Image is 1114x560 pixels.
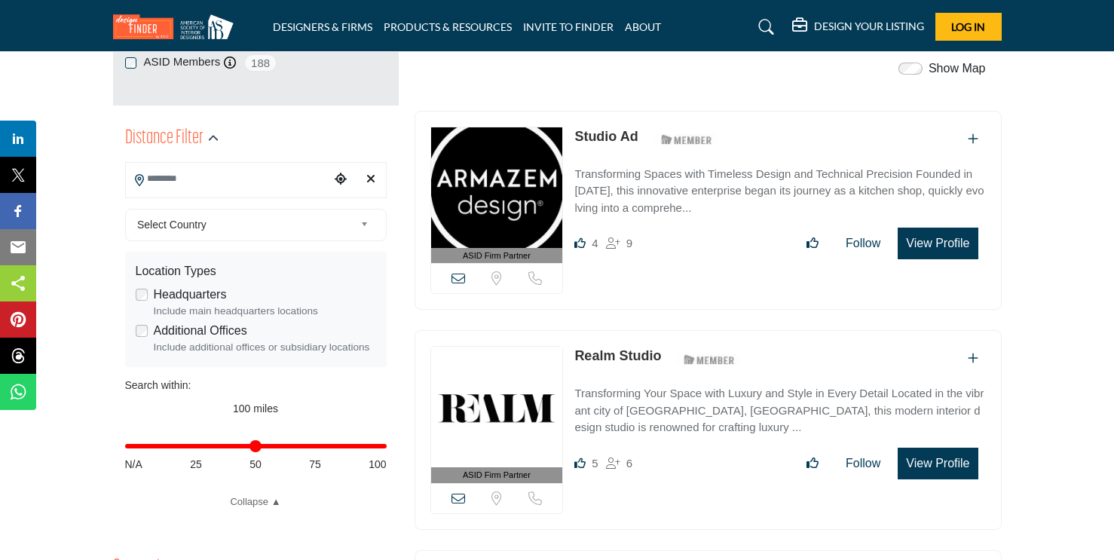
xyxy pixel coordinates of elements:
[431,127,563,248] img: Studio Ad
[574,348,661,363] a: Realm Studio
[574,157,985,217] a: Transforming Spaces with Timeless Design and Technical Precision Founded in [DATE], this innovati...
[154,304,376,319] div: Include main headquarters locations
[606,454,632,473] div: Followers
[574,237,586,249] i: Likes
[625,20,661,33] a: ABOUT
[898,228,978,259] button: View Profile
[309,457,321,473] span: 75
[968,133,978,145] a: Add To List
[968,352,978,365] a: Add To List
[154,286,227,304] label: Headquarters
[626,237,632,249] span: 9
[626,457,632,470] span: 6
[369,457,386,473] span: 100
[797,228,828,259] button: Like listing
[574,385,985,436] p: Transforming Your Space with Luxury and Style in Every Detail Located in the vibrant city of [GEO...
[125,57,136,69] input: ASID Members checkbox
[814,20,924,33] h5: DESIGN YOUR LISTING
[675,350,743,369] img: ASID Members Badge Icon
[574,127,638,147] p: Studio Ad
[329,164,352,196] div: Choose your current location
[574,129,638,144] a: Studio Ad
[898,448,978,479] button: View Profile
[360,164,382,196] div: Clear search location
[574,457,586,469] i: Likes
[273,20,372,33] a: DESIGNERS & FIRMS
[463,469,531,482] span: ASID Firm Partner
[592,237,598,249] span: 4
[797,448,828,479] button: Like listing
[249,457,262,473] span: 50
[136,262,376,280] div: Location Types
[744,15,784,39] a: Search
[929,60,986,78] label: Show Map
[137,216,354,234] span: Select Country
[574,376,985,436] a: Transforming Your Space with Luxury and Style in Every Detail Located in the vibrant city of [GEO...
[431,347,563,483] a: ASID Firm Partner
[384,20,512,33] a: PRODUCTS & RESOURCES
[154,322,247,340] label: Additional Offices
[792,18,924,36] div: DESIGN YOUR LISTING
[606,234,632,252] div: Followers
[125,457,142,473] span: N/A
[233,402,278,415] span: 100 miles
[126,164,329,194] input: Search Location
[836,228,890,259] button: Follow
[574,346,661,366] p: Realm Studio
[592,457,598,470] span: 5
[154,340,376,355] div: Include additional offices or subsidiary locations
[653,130,721,149] img: ASID Members Badge Icon
[574,166,985,217] p: Transforming Spaces with Timeless Design and Technical Precision Founded in [DATE], this innovati...
[125,125,204,152] h2: Distance Filter
[951,20,985,33] span: Log In
[190,457,202,473] span: 25
[243,54,277,72] span: 188
[935,13,1002,41] button: Log In
[523,20,614,33] a: INVITE TO FINDER
[431,127,563,264] a: ASID Firm Partner
[463,249,531,262] span: ASID Firm Partner
[125,378,387,393] div: Search within:
[125,494,387,510] a: Collapse ▲
[113,14,241,39] img: Site Logo
[836,448,890,479] button: Follow
[431,347,563,467] img: Realm Studio
[144,54,221,71] label: ASID Members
